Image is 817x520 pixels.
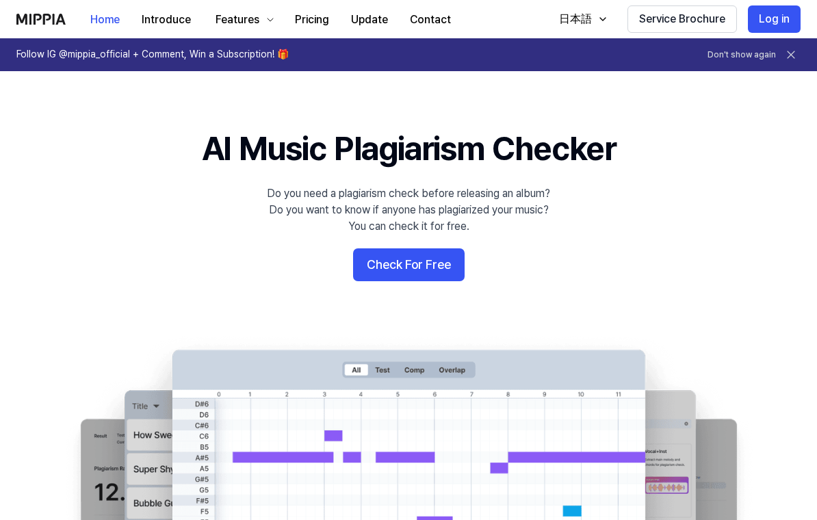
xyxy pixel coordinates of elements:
[748,5,801,33] button: Log in
[202,6,284,34] button: Features
[627,5,737,33] button: Service Brochure
[79,1,131,38] a: Home
[213,12,262,28] div: Features
[16,48,289,62] h1: Follow IG @mippia_official + Comment, Win a Subscription! 🎁
[202,126,616,172] h1: AI Music Plagiarism Checker
[399,6,462,34] button: Contact
[131,6,202,34] button: Introduce
[556,11,595,27] div: 日本語
[16,14,66,25] img: logo
[284,6,340,34] button: Pricing
[340,1,399,38] a: Update
[353,248,465,281] button: Check For Free
[545,5,617,33] button: 日本語
[340,6,399,34] button: Update
[708,49,776,61] button: Don't show again
[267,185,550,235] div: Do you need a plagiarism check before releasing an album? Do you want to know if anyone has plagi...
[79,6,131,34] button: Home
